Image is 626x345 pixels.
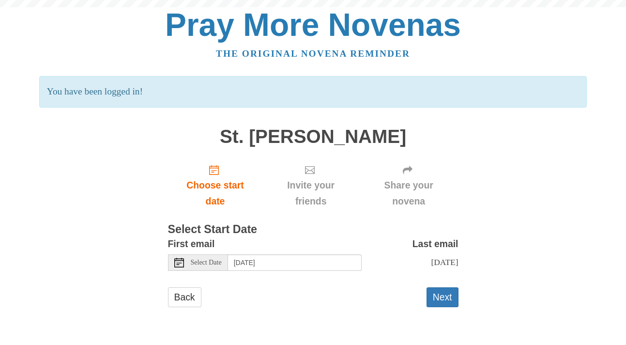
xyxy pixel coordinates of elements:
[427,287,458,307] button: Next
[216,48,410,59] a: The original novena reminder
[262,157,359,214] div: Click "Next" to confirm your start date first.
[431,257,458,267] span: [DATE]
[168,157,263,214] a: Choose start date
[168,236,215,252] label: First email
[191,259,222,266] span: Select Date
[39,76,587,108] p: You have been logged in!
[178,177,253,209] span: Choose start date
[272,177,349,209] span: Invite your friends
[359,157,458,214] div: Click "Next" to confirm your start date first.
[168,223,458,236] h3: Select Start Date
[168,126,458,147] h1: St. [PERSON_NAME]
[412,236,458,252] label: Last email
[168,287,201,307] a: Back
[165,7,461,43] a: Pray More Novenas
[369,177,449,209] span: Share your novena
